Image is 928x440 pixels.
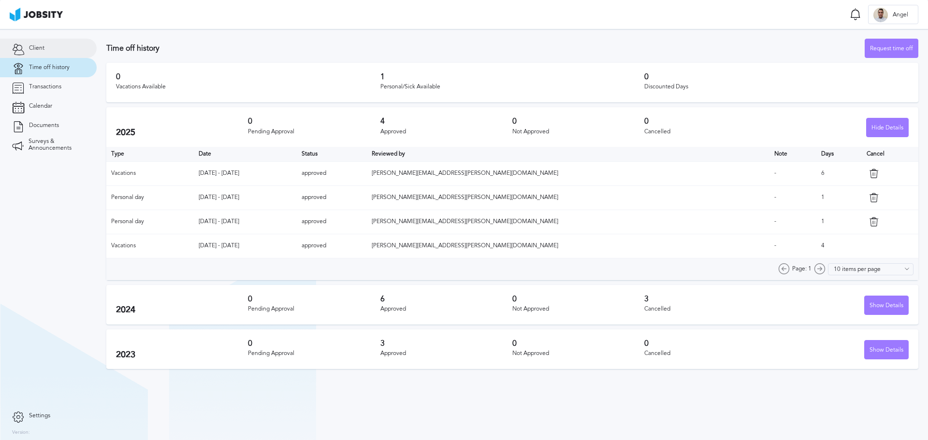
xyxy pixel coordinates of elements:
[106,44,865,53] h3: Time off history
[865,39,918,58] button: Request time off
[10,8,63,21] img: ab4bad089aa723f57921c736e9817d99.png
[512,350,644,357] div: Not Approved
[644,128,776,135] div: Cancelled
[29,103,52,110] span: Calendar
[372,218,558,225] span: [PERSON_NAME][EMAIL_ADDRESS][PERSON_NAME][DOMAIN_NAME]
[380,117,512,126] h3: 4
[380,128,512,135] div: Approved
[372,170,558,176] span: [PERSON_NAME][EMAIL_ADDRESS][PERSON_NAME][DOMAIN_NAME]
[862,147,918,161] th: Cancel
[106,185,194,210] td: Personal day
[248,295,380,303] h3: 0
[248,117,380,126] h3: 0
[29,64,70,71] span: Time off history
[194,147,297,161] th: Toggle SortBy
[816,147,862,161] th: Days
[865,341,908,360] div: Show Details
[512,295,644,303] h3: 0
[106,210,194,234] td: Personal day
[297,185,367,210] td: approved
[774,194,776,200] span: -
[644,339,776,348] h3: 0
[106,147,194,161] th: Type
[816,185,862,210] td: 1
[116,84,380,90] div: Vacations Available
[873,8,888,22] div: A
[644,117,776,126] h3: 0
[248,339,380,348] h3: 0
[644,84,909,90] div: Discounted Days
[816,234,862,258] td: 4
[865,296,908,315] div: Show Details
[512,306,644,312] div: Not Approved
[774,218,776,225] span: -
[769,147,816,161] th: Toggle SortBy
[116,128,248,138] h2: 2025
[868,5,918,24] button: AAngel
[116,350,248,360] h2: 2023
[864,340,909,359] button: Show Details
[248,128,380,135] div: Pending Approval
[816,161,862,185] td: 6
[194,185,297,210] td: [DATE] - [DATE]
[248,306,380,312] div: Pending Approval
[297,161,367,185] td: approved
[194,234,297,258] td: [DATE] - [DATE]
[372,242,558,249] span: [PERSON_NAME][EMAIL_ADDRESS][PERSON_NAME][DOMAIN_NAME]
[297,147,367,161] th: Toggle SortBy
[29,138,85,152] span: Surveys & Announcements
[380,295,512,303] h3: 6
[29,412,50,419] span: Settings
[866,118,909,137] button: Hide Details
[106,234,194,258] td: Vacations
[864,296,909,315] button: Show Details
[816,210,862,234] td: 1
[29,122,59,129] span: Documents
[380,306,512,312] div: Approved
[644,306,776,312] div: Cancelled
[888,12,913,18] span: Angel
[116,305,248,315] h2: 2024
[106,161,194,185] td: Vacations
[774,242,776,249] span: -
[248,350,380,357] div: Pending Approval
[380,350,512,357] div: Approved
[512,128,644,135] div: Not Approved
[512,117,644,126] h3: 0
[116,72,380,81] h3: 0
[867,118,908,138] div: Hide Details
[194,210,297,234] td: [DATE] - [DATE]
[380,339,512,348] h3: 3
[12,430,30,436] label: Version:
[372,194,558,200] span: [PERSON_NAME][EMAIL_ADDRESS][PERSON_NAME][DOMAIN_NAME]
[29,45,44,52] span: Client
[194,161,297,185] td: [DATE] - [DATE]
[297,210,367,234] td: approved
[297,234,367,258] td: approved
[644,295,776,303] h3: 3
[367,147,769,161] th: Toggle SortBy
[644,350,776,357] div: Cancelled
[380,84,645,90] div: Personal/Sick Available
[644,72,909,81] h3: 0
[380,72,645,81] h3: 1
[774,170,776,176] span: -
[512,339,644,348] h3: 0
[29,84,61,90] span: Transactions
[792,266,812,272] span: Page: 1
